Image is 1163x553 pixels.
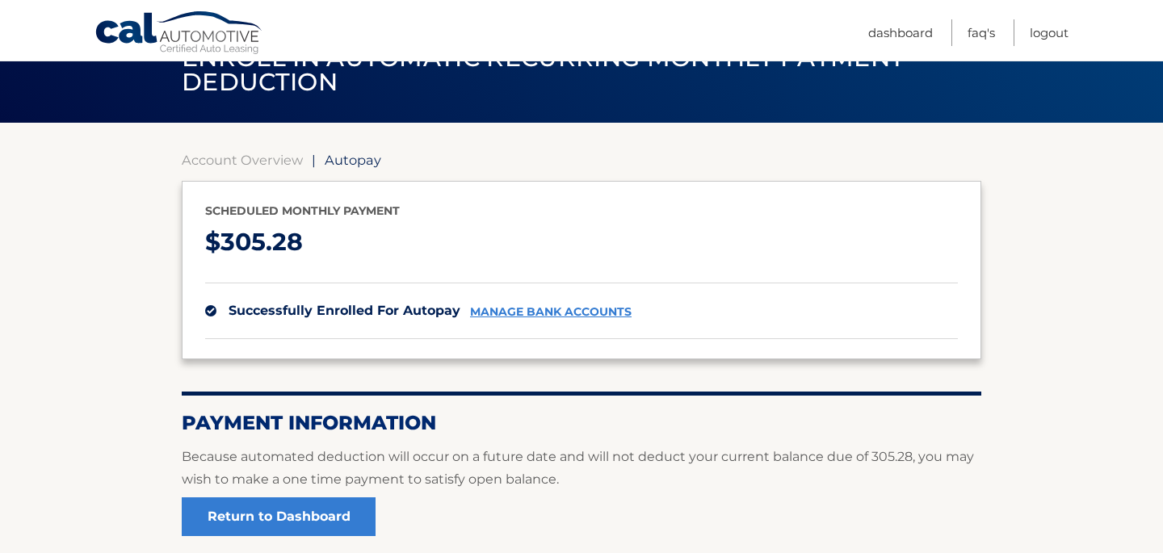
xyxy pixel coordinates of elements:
[470,305,632,319] a: manage bank accounts
[229,303,460,318] span: successfully enrolled for autopay
[325,152,381,168] span: Autopay
[182,152,303,168] a: Account Overview
[94,10,264,57] a: Cal Automotive
[182,446,981,491] p: Because automated deduction will occur on a future date and will not deduct your current balance ...
[205,201,958,221] p: Scheduled monthly payment
[182,43,905,97] span: Enroll in automatic recurring monthly payment deduction
[220,227,303,257] span: 305.28
[312,152,316,168] span: |
[1030,19,1069,46] a: Logout
[182,497,376,536] a: Return to Dashboard
[205,305,216,316] img: check.svg
[182,411,981,435] h2: Payment Information
[868,19,933,46] a: Dashboard
[968,19,995,46] a: FAQ's
[205,221,958,264] p: $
